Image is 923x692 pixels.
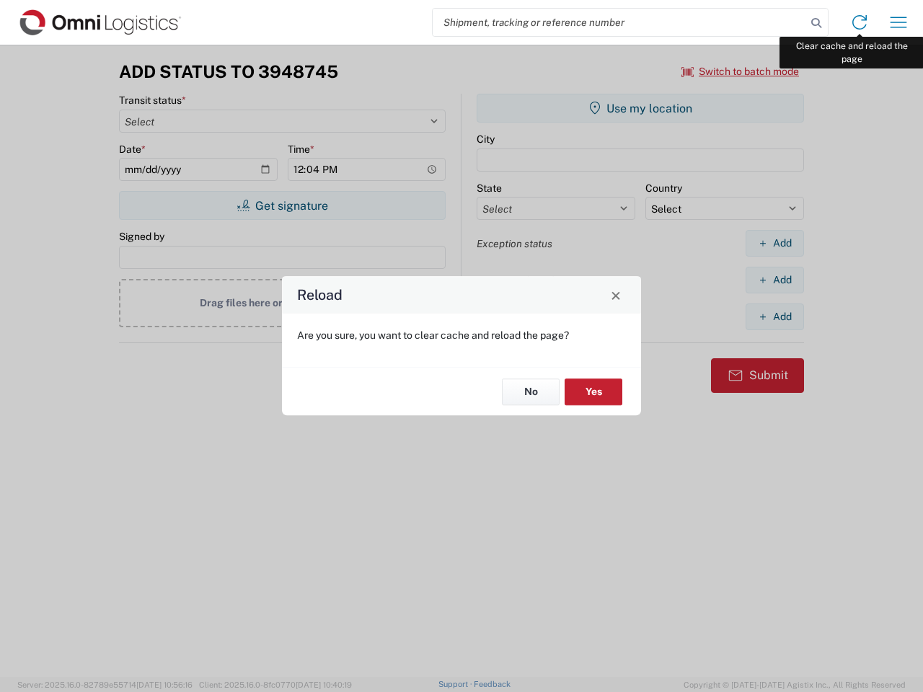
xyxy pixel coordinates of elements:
button: Close [606,285,626,305]
p: Are you sure, you want to clear cache and reload the page? [297,329,626,342]
button: Yes [565,378,622,405]
h4: Reload [297,285,343,306]
input: Shipment, tracking or reference number [433,9,806,36]
button: No [502,378,560,405]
